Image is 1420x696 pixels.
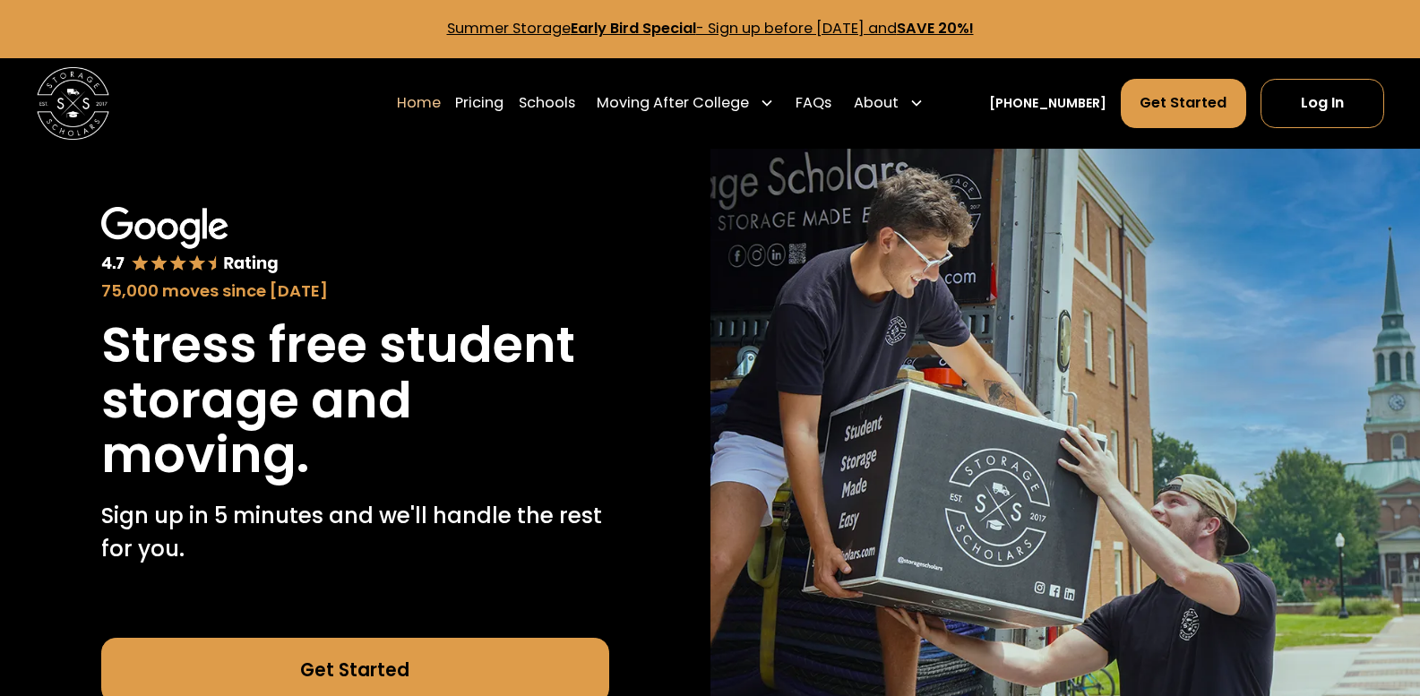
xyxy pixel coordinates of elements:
h1: Stress free student storage and moving. [101,317,609,482]
strong: SAVE 20%! [897,18,974,39]
a: Get Started [1121,79,1246,128]
a: Schools [519,78,575,129]
img: Google 4.7 star rating [101,207,279,275]
a: FAQs [796,78,831,129]
p: Sign up in 5 minutes and we'll handle the rest for you. [101,500,609,565]
a: home [37,67,109,140]
div: 75,000 moves since [DATE] [101,279,609,303]
a: Summer StorageEarly Bird Special- Sign up before [DATE] andSAVE 20%! [447,18,974,39]
strong: Early Bird Special [571,18,696,39]
div: About [854,92,899,114]
a: [PHONE_NUMBER] [989,94,1106,113]
img: Storage Scholars main logo [37,67,109,140]
a: Pricing [455,78,503,129]
div: Moving After College [590,78,782,129]
a: Home [397,78,441,129]
div: Moving After College [597,92,749,114]
a: Log In [1261,79,1384,128]
div: About [847,78,932,129]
